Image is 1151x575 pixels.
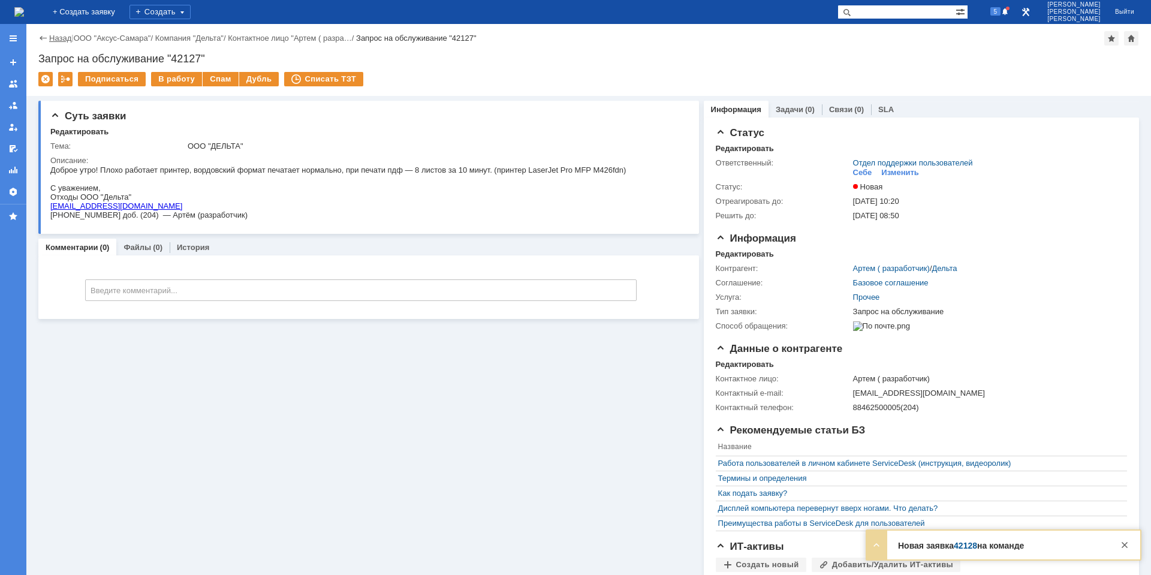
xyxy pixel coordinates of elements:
[155,34,224,43] a: Компания "Дельта"
[853,307,1121,317] div: Запрос на обслуживание
[716,249,774,259] div: Редактировать
[853,278,929,287] a: Базовое соглашение
[932,264,957,273] a: Дельта
[74,34,151,43] a: ООО "Аксус-Самара"
[1117,538,1132,552] div: Закрыть
[1019,5,1033,19] a: Перейти в интерфейс администратора
[71,33,73,42] div: |
[716,127,764,139] span: Статус
[4,53,23,72] a: Создать заявку
[716,425,866,436] span: Рекомендуемые статьи БЗ
[716,343,843,354] span: Данные о контрагенте
[716,264,851,273] div: Контрагент:
[776,105,803,114] a: Задачи
[711,105,761,114] a: Информация
[4,74,23,94] a: Заявки на командах
[853,158,973,167] a: Отдел поддержки пользователей
[4,161,23,180] a: Отчеты
[716,440,1121,456] th: Название
[853,211,899,220] span: [DATE] 08:50
[853,182,883,191] span: Новая
[74,34,155,43] div: /
[58,72,73,86] div: Работа с массовостью
[853,197,899,206] span: [DATE] 10:20
[46,243,98,252] a: Комментарии
[356,34,477,43] div: Запрос на обслуживание "42127"
[898,541,1024,550] strong: Новая заявка на команде
[854,105,864,114] div: (0)
[4,118,23,137] a: Мои заявки
[716,211,851,221] div: Решить до:
[4,96,23,115] a: Заявки в моей ответственности
[718,489,1119,498] a: Как подать заявку?
[50,142,185,151] div: Тема:
[14,7,24,17] img: logo
[716,158,851,168] div: Ответственный:
[14,7,24,17] a: Перейти на домашнюю страницу
[49,34,71,43] a: Назад
[716,389,851,398] div: Контактный e-mail:
[1124,31,1138,46] div: Сделать домашней страницей
[853,389,1121,398] div: [EMAIL_ADDRESS][DOMAIN_NAME]
[716,541,784,552] span: ИТ-активы
[881,168,919,177] div: Изменить
[123,243,151,252] a: Файлы
[1047,8,1101,16] span: [PERSON_NAME]
[716,374,851,384] div: Контактное лицо:
[718,519,1119,528] a: Преимущества работы в ServiceDesk для пользователей
[50,110,126,122] span: Суть заявки
[853,403,1121,413] div: 88462500005(204)
[153,243,162,252] div: (0)
[718,504,1119,513] a: Дисплей компьютера перевернут вверх ногами. Что делать?
[1047,16,1101,23] span: [PERSON_NAME]
[716,233,796,244] span: Информация
[956,5,968,17] span: Расширенный поиск
[1047,1,1101,8] span: [PERSON_NAME]
[38,72,53,86] div: Удалить
[716,403,851,413] div: Контактный телефон:
[4,182,23,201] a: Настройки
[228,34,352,43] a: Контактное лицо "Артем ( разра…
[954,541,977,550] a: 42128
[716,182,851,192] div: Статус:
[716,321,851,331] div: Способ обращения:
[129,5,191,19] div: Создать
[853,264,957,273] div: /
[716,360,774,369] div: Редактировать
[188,142,680,151] div: ООО "ДЕЛЬТА"
[716,197,851,206] div: Отреагировать до:
[716,293,851,302] div: Услуга:
[50,127,109,137] div: Редактировать
[869,538,884,552] div: Развернуть
[1104,31,1119,46] div: Добавить в избранное
[228,34,356,43] div: /
[718,459,1119,468] a: Работа пользователей в личном кабинете ServiceDesk (инструкция, видеоролик)
[829,105,852,114] a: Связи
[853,321,910,331] img: По почте.png
[155,34,228,43] div: /
[38,53,1139,65] div: Запрос на обслуживание "42127"
[4,139,23,158] a: Мои согласования
[805,105,815,114] div: (0)
[718,474,1119,483] a: Термины и определения
[177,243,209,252] a: История
[853,264,930,273] a: Артем ( разработчик)
[50,156,683,165] div: Описание:
[853,168,872,177] div: Себе
[853,293,880,302] a: Прочее
[878,105,894,114] a: SLA
[716,144,774,153] div: Редактировать
[990,7,1001,16] span: 5
[716,278,851,288] div: Соглашение:
[853,374,1121,384] div: Артем ( разработчик)
[100,243,110,252] div: (0)
[716,307,851,317] div: Тип заявки:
